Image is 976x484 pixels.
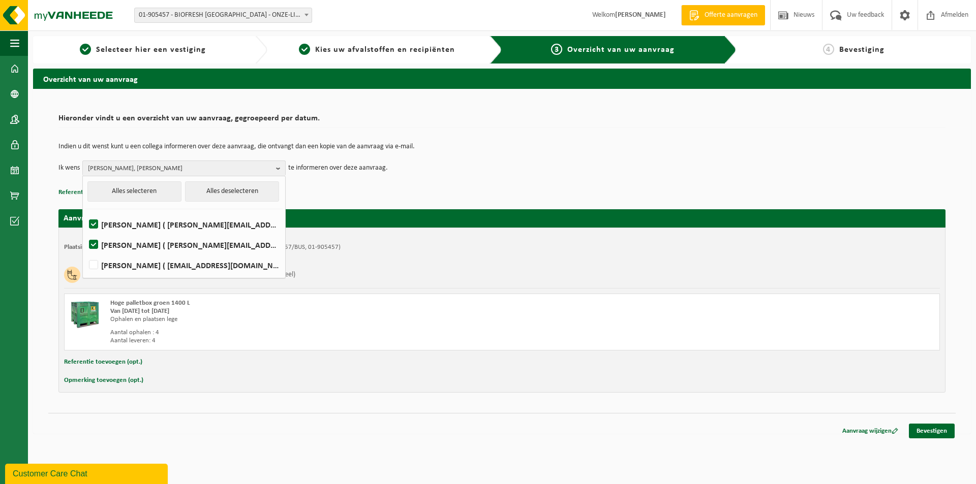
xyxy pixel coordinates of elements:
[87,181,181,202] button: Alles selecteren
[64,374,143,387] button: Opmerking toevoegen (opt.)
[315,46,455,54] span: Kies uw afvalstoffen en recipiënten
[185,181,279,202] button: Alles deselecteren
[87,217,280,232] label: [PERSON_NAME] ( [PERSON_NAME][EMAIL_ADDRESS][DOMAIN_NAME] )
[110,329,543,337] div: Aantal ophalen : 4
[909,424,955,438] a: Bevestigen
[96,46,206,54] span: Selecteer hier een vestiging
[299,44,310,55] span: 2
[58,160,80,176] p: Ik wens
[5,462,170,484] iframe: chat widget
[839,46,884,54] span: Bevestiging
[615,11,666,19] strong: [PERSON_NAME]
[87,237,280,252] label: [PERSON_NAME] ( [PERSON_NAME][EMAIL_ADDRESS][DOMAIN_NAME] )
[110,308,169,314] strong: Van [DATE] tot [DATE]
[64,244,108,250] strong: Plaatsingsadres:
[823,44,834,55] span: 4
[58,143,945,150] p: Indien u dit wenst kunt u een collega informeren over deze aanvraag, die ontvangt dan een kopie v...
[272,44,481,56] a: 2Kies uw afvalstoffen en recipiënten
[110,337,543,345] div: Aantal leveren: 4
[87,257,280,273] label: [PERSON_NAME] ( [EMAIL_ADDRESS][DOMAIN_NAME] )
[38,44,247,56] a: 1Selecteer hier een vestiging
[64,356,142,369] button: Referentie toevoegen (opt.)
[835,424,906,438] a: Aanvraag wijzigen
[135,8,312,22] span: 01-905457 - BIOFRESH BELGIUM - ONZE-LIEVE-VROUW-WAVER
[80,44,91,55] span: 1
[681,5,765,25] a: Offerte aanvragen
[110,300,190,306] span: Hoge palletbox groen 1400 L
[702,10,760,20] span: Offerte aanvragen
[567,46,675,54] span: Overzicht van uw aanvraag
[70,299,100,330] img: PB-HB-1400-HPE-GN-01.png
[33,69,971,88] h2: Overzicht van uw aanvraag
[134,8,312,23] span: 01-905457 - BIOFRESH BELGIUM - ONZE-LIEVE-VROUW-WAVER
[58,114,945,128] h2: Hieronder vindt u een overzicht van uw aanvraag, gegroepeerd per datum.
[88,161,272,176] span: [PERSON_NAME], [PERSON_NAME]
[288,160,388,176] p: te informeren over deze aanvraag.
[82,160,286,176] button: [PERSON_NAME], [PERSON_NAME]
[58,186,137,199] button: Referentie toevoegen (opt.)
[110,315,543,324] div: Ophalen en plaatsen lege
[64,214,140,222] strong: Aanvraag voor [DATE]
[551,44,562,55] span: 3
